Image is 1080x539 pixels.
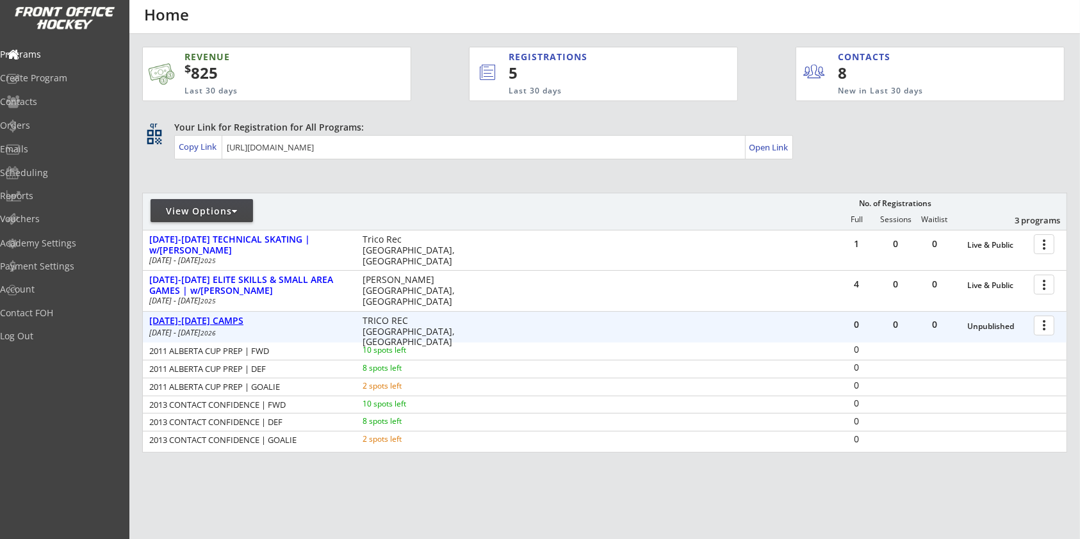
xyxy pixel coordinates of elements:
div: 10 spots left [363,400,445,408]
div: 4 [837,280,876,289]
div: 0 [876,239,915,248]
div: No. of Registrations [855,199,935,208]
div: View Options [151,205,253,218]
button: qr_code [145,127,164,147]
div: 0 [915,280,954,289]
div: 0 [838,435,876,444]
div: 8 spots left [363,364,445,372]
div: 10 spots left [363,346,445,354]
div: Last 30 days [184,86,348,97]
div: Full [837,215,876,224]
div: 2 spots left [363,435,445,443]
div: TRICO REC [GEOGRAPHIC_DATA], [GEOGRAPHIC_DATA] [363,316,463,348]
div: Unpublished [967,322,1027,331]
div: [DATE]-[DATE] TECHNICAL SKATING | w/[PERSON_NAME] [149,234,349,256]
div: 0 [876,280,915,289]
div: [DATE]-[DATE] ELITE SKILLS & SMALL AREA GAMES | w/[PERSON_NAME] [149,275,349,296]
button: more_vert [1034,316,1054,335]
div: 2013 CONTACT CONFIDENCE | GOALIE [149,436,345,444]
div: REVENUE [184,51,348,63]
div: Trico Rec [GEOGRAPHIC_DATA], [GEOGRAPHIC_DATA] [363,234,463,266]
button: more_vert [1034,234,1054,254]
em: 2025 [200,256,216,265]
em: 2025 [200,296,216,305]
div: Your Link for Registration for All Programs: [174,121,1027,134]
div: 0 [838,381,876,390]
sup: $ [184,61,191,76]
em: 2026 [200,328,216,337]
div: Live & Public [967,281,1027,290]
div: 0 [915,320,954,329]
div: 0 [838,417,876,426]
div: [DATE]-[DATE] CAMPS [149,316,349,326]
div: New in Last 30 days [838,86,1004,97]
div: 2011 ALBERTA CUP PREP | FWD [149,347,345,355]
div: Waitlist [915,215,953,224]
div: 2011 ALBERTA CUP PREP | GOALIE [149,383,345,391]
div: REGISTRATIONS [509,51,678,63]
div: 5 [509,62,694,84]
div: 0 [876,320,915,329]
div: [PERSON_NAME] [GEOGRAPHIC_DATA], [GEOGRAPHIC_DATA] [363,275,463,307]
div: 825 [184,62,370,84]
div: 2 spots left [363,382,445,390]
div: 2013 CONTACT CONFIDENCE | FWD [149,401,345,409]
div: qr [146,121,161,129]
div: CONTACTS [838,51,896,63]
a: Open Link [749,138,789,156]
div: 8 spots left [363,417,445,425]
div: 0 [838,399,876,408]
div: 1 [837,239,876,248]
div: Last 30 days [509,86,685,97]
div: [DATE] - [DATE] [149,297,345,305]
div: Live & Public [967,241,1027,250]
div: Open Link [749,142,789,153]
button: more_vert [1034,275,1054,294]
div: 2011 ALBERTA CUP PREP | DEF [149,365,345,373]
div: Copy Link [179,141,219,152]
div: [DATE] - [DATE] [149,329,345,337]
div: 0 [838,363,876,372]
div: 0 [915,239,954,248]
div: 0 [837,320,876,329]
div: [DATE] - [DATE] [149,257,345,264]
div: 3 programs [994,214,1060,226]
div: Sessions [876,215,915,224]
div: 0 [838,345,876,354]
div: 8 [838,62,917,84]
div: 2013 CONTACT CONFIDENCE | DEF [149,418,345,426]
